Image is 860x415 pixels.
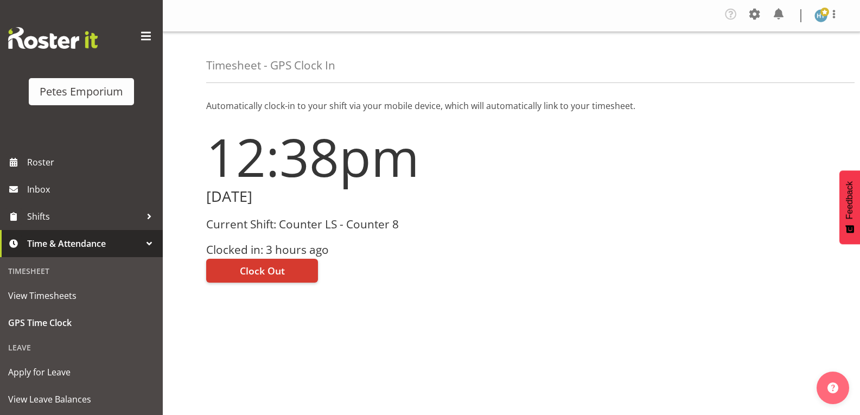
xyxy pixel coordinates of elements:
h3: Current Shift: Counter LS - Counter 8 [206,218,505,231]
h4: Timesheet - GPS Clock In [206,59,335,72]
a: Apply for Leave [3,359,160,386]
img: Rosterit website logo [8,27,98,49]
img: help-xxl-2.png [827,382,838,393]
h2: [DATE] [206,188,505,205]
div: Petes Emporium [40,84,123,100]
h3: Clocked in: 3 hours ago [206,244,505,256]
span: View Leave Balances [8,391,155,407]
span: Inbox [27,181,157,197]
button: Feedback - Show survey [839,170,860,244]
div: Leave [3,336,160,359]
span: Feedback [845,181,855,219]
p: Automatically clock-in to your shift via your mobile device, which will automatically link to you... [206,99,817,112]
h1: 12:38pm [206,127,505,186]
a: GPS Time Clock [3,309,160,336]
img: helena-tomlin701.jpg [814,9,827,22]
div: Timesheet [3,260,160,282]
span: Apply for Leave [8,364,155,380]
span: View Timesheets [8,288,155,304]
span: Time & Attendance [27,235,141,252]
span: Clock Out [240,264,285,278]
button: Clock Out [206,259,318,283]
a: View Leave Balances [3,386,160,413]
a: View Timesheets [3,282,160,309]
span: GPS Time Clock [8,315,155,331]
span: Shifts [27,208,141,225]
span: Roster [27,154,157,170]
